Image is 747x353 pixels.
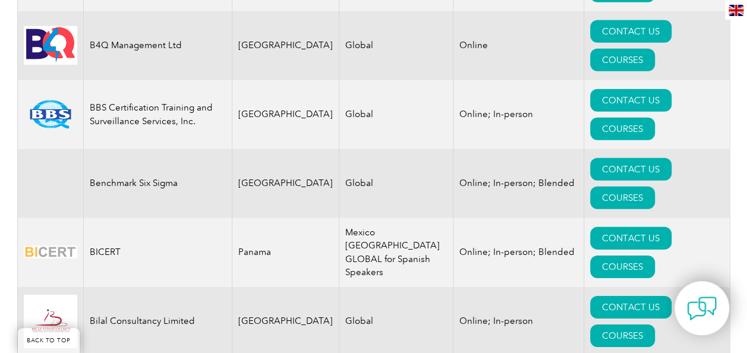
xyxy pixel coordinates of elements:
a: COURSES [590,256,655,278]
a: CONTACT US [590,296,672,319]
td: Online; In-person; Blended [453,218,584,287]
img: en [729,5,743,16]
img: contact-chat.png [687,294,717,323]
img: 81a8cf56-15af-ea11-a812-000d3a79722d-logo.png [24,100,77,129]
td: Global [339,80,453,149]
td: Online; In-person [453,80,584,149]
a: CONTACT US [590,158,672,181]
a: COURSES [590,324,655,347]
a: COURSES [590,187,655,209]
td: Online; In-person; Blended [453,149,584,218]
td: BBS Certification Training and Surveillance Services, Inc. [83,80,232,149]
img: 2f91f213-be97-eb11-b1ac-00224815388c-logo.jpg [24,295,77,348]
td: BICERT [83,218,232,287]
a: COURSES [590,118,655,140]
a: CONTACT US [590,227,672,250]
a: CONTACT US [590,20,672,43]
a: BACK TO TOP [18,328,80,353]
td: [GEOGRAPHIC_DATA] [232,80,339,149]
td: Mexico [GEOGRAPHIC_DATA] GLOBAL for Spanish Speakers [339,218,453,287]
a: CONTACT US [590,89,672,112]
td: B4Q Management Ltd [83,11,232,80]
img: 9db4b902-10da-eb11-bacb-002248158a6d-logo.jpg [24,26,77,64]
td: Benchmark Six Sigma [83,149,232,218]
a: COURSES [590,49,655,71]
td: Global [339,149,453,218]
td: Global [339,11,453,80]
td: Panama [232,218,339,287]
td: [GEOGRAPHIC_DATA] [232,149,339,218]
img: d424547b-a6e0-e911-a812-000d3a795b83-logo.png [24,238,77,267]
td: [GEOGRAPHIC_DATA] [232,11,339,80]
td: Online [453,11,584,80]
